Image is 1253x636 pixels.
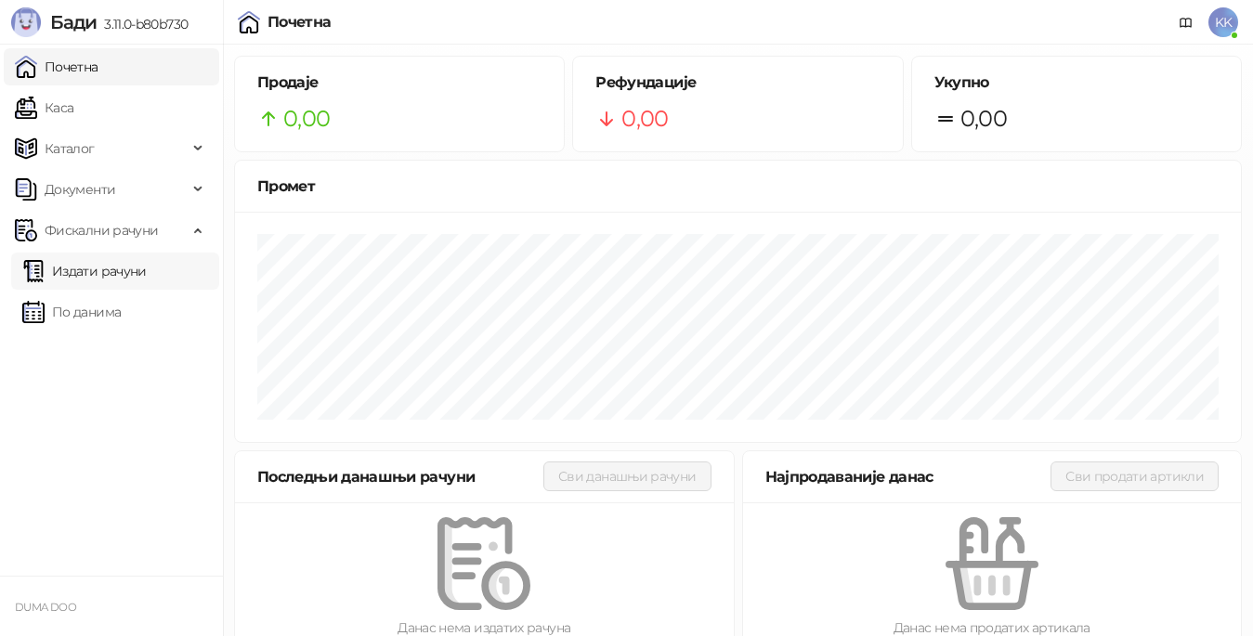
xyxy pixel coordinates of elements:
[15,89,73,126] a: Каса
[1051,461,1219,491] button: Сви продати артикли
[11,7,41,37] img: Logo
[283,101,330,136] span: 0,00
[15,48,98,85] a: Почетна
[595,71,880,94] h5: Рефундације
[45,171,115,208] span: Документи
[50,11,97,33] span: Бади
[45,130,95,167] span: Каталог
[257,465,543,488] div: Последњи данашњи рачуни
[15,601,76,614] small: DUMA DOO
[543,461,711,491] button: Сви данашњи рачуни
[22,293,121,331] a: По данима
[621,101,668,136] span: 0,00
[960,101,1007,136] span: 0,00
[1208,7,1238,37] span: KK
[268,15,332,30] div: Почетна
[257,71,542,94] h5: Продаје
[765,465,1051,488] div: Најпродаваније данас
[22,253,147,290] a: Издати рачуни
[1171,7,1201,37] a: Документација
[45,212,158,249] span: Фискални рачуни
[97,16,188,32] span: 3.11.0-b80b730
[257,175,1219,198] div: Промет
[934,71,1219,94] h5: Укупно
